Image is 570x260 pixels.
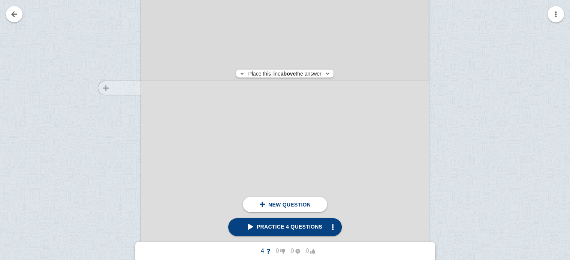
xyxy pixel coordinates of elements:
[249,245,321,257] button: 4000
[270,248,285,254] span: 0
[255,248,270,254] span: 4
[228,218,342,236] a: Practice 4 questions
[300,248,315,254] span: 0
[281,71,296,77] strong: above
[285,248,300,254] span: 0
[248,224,322,230] span: Practice 4 questions
[268,202,311,208] span: New question
[6,6,22,22] a: Go back to your notes
[236,70,333,78] div: Place this line the answer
